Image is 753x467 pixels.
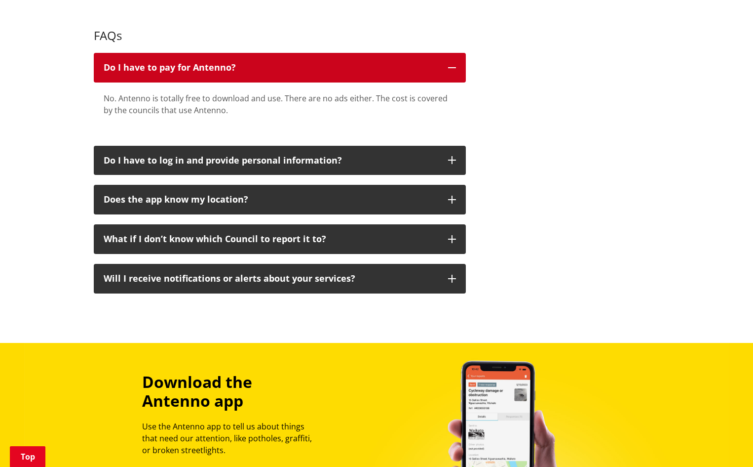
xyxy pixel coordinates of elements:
[708,425,743,461] iframe: Messenger Launcher
[142,373,321,411] h3: Download the Antenno app
[94,53,466,83] button: Do I have to pay for Antenno?
[10,446,45,467] a: Top
[104,156,438,166] p: Do I have to log in and provide personal information?
[94,185,466,214] button: Does the app know my location?
[142,421,321,456] p: Use the Antenno app to tell us about things that need our attention, like potholes, graffiti, or ...
[104,234,438,244] p: What if I don’t know which Council to report it to?
[94,224,466,254] button: What if I don’t know which Council to report it to?
[104,274,438,284] p: Will I receive notifications or alerts about your services?
[104,92,456,116] p: No. Antenno is totally free to download and use. There are no ads either. The cost is covered by ...
[94,264,466,294] button: Will I receive notifications or alerts about your services?
[104,63,438,73] h3: Do I have to pay for Antenno?
[94,146,466,175] button: Do I have to log in and provide personal information?
[94,29,466,43] h3: FAQs
[104,195,438,205] p: Does the app know my location?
